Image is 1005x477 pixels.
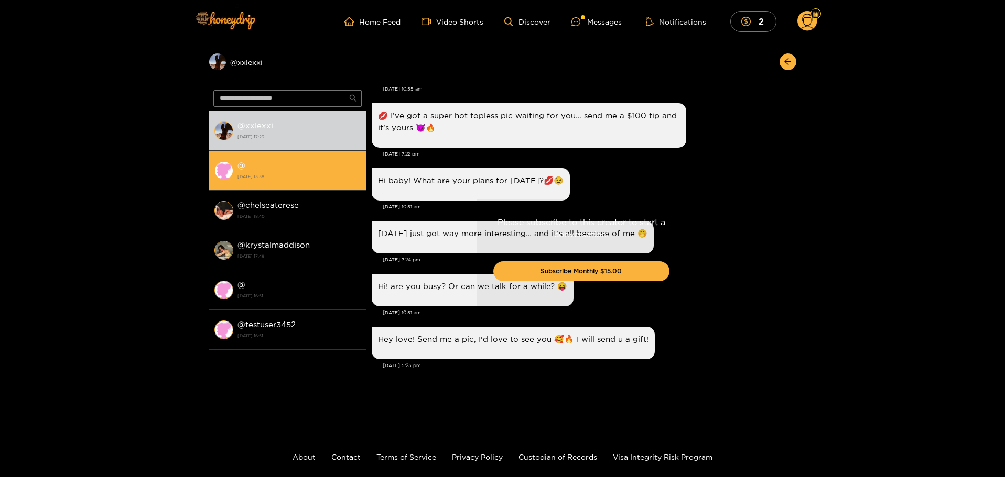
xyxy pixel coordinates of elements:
span: arrow-left [784,58,792,66]
a: Terms of Service [376,453,436,461]
img: conversation [214,281,233,299]
strong: @ xxlexxi [237,121,273,130]
img: conversation [214,320,233,339]
span: home [344,17,359,26]
strong: @ testuser3452 [237,320,296,329]
a: Contact [331,453,361,461]
a: Visa Integrity Risk Program [613,453,712,461]
a: About [293,453,316,461]
button: 2 [730,11,776,31]
a: Home Feed [344,17,401,26]
strong: [DATE] 17:23 [237,132,361,141]
button: Notifications [643,16,709,27]
strong: [DATE] 16:51 [237,331,361,340]
span: search [349,94,357,103]
img: conversation [214,121,233,140]
strong: [DATE] 18:40 [237,212,361,221]
button: arrow-left [780,53,796,70]
strong: [DATE] 16:51 [237,291,361,301]
p: Please subscribe to this creator to start a conversation! [493,216,669,240]
a: Privacy Policy [452,453,503,461]
strong: @ krystalmaddison [237,240,310,249]
img: conversation [214,161,233,180]
mark: 2 [757,16,765,27]
img: conversation [214,241,233,260]
strong: @ [237,161,245,170]
strong: [DATE] 17:49 [237,251,361,261]
span: video-camera [422,17,436,26]
a: Custodian of Records [518,453,597,461]
img: Fan Level [813,11,819,17]
strong: [DATE] 13:38 [237,172,361,181]
a: Discover [504,17,550,26]
a: Video Shorts [422,17,483,26]
div: Messages [571,16,622,28]
button: Subscribe Monthly $15.00 [493,261,669,281]
strong: @ [237,280,245,289]
div: @xxlexxi [209,53,366,70]
strong: @ chelseaterese [237,201,299,209]
span: dollar [741,17,756,26]
button: search [345,90,362,107]
img: conversation [214,201,233,220]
